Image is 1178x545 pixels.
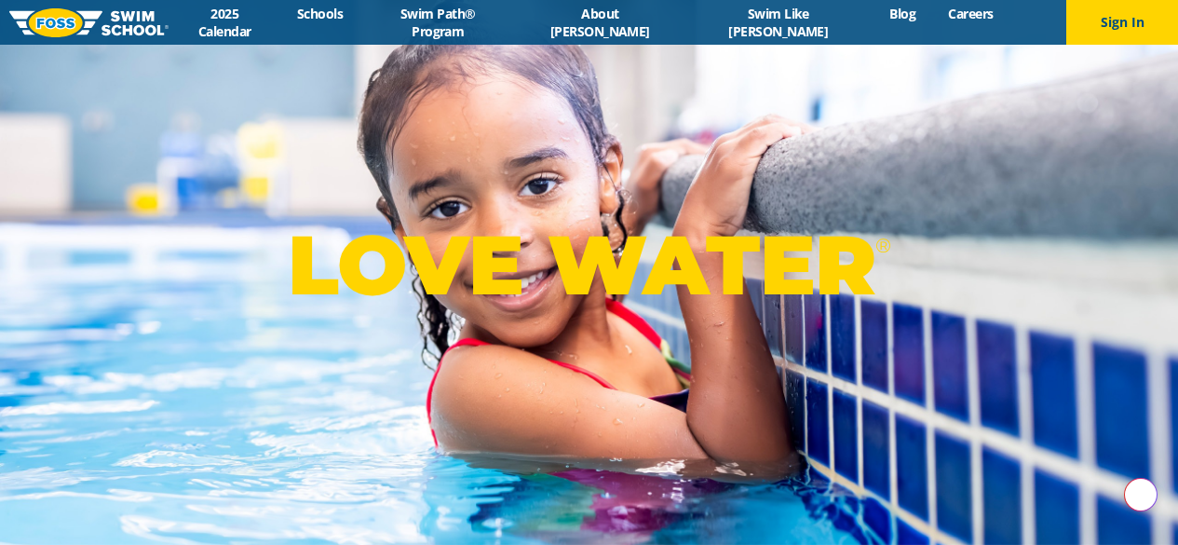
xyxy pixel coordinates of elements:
a: Schools [281,5,359,22]
img: FOSS Swim School Logo [9,8,169,37]
a: Swim Path® Program [359,5,517,40]
a: Careers [932,5,1009,22]
sup: ® [875,234,890,257]
a: Swim Like [PERSON_NAME] [684,5,873,40]
a: 2025 Calendar [169,5,281,40]
a: Blog [873,5,932,22]
a: About [PERSON_NAME] [517,5,684,40]
p: LOVE WATER [288,215,890,315]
